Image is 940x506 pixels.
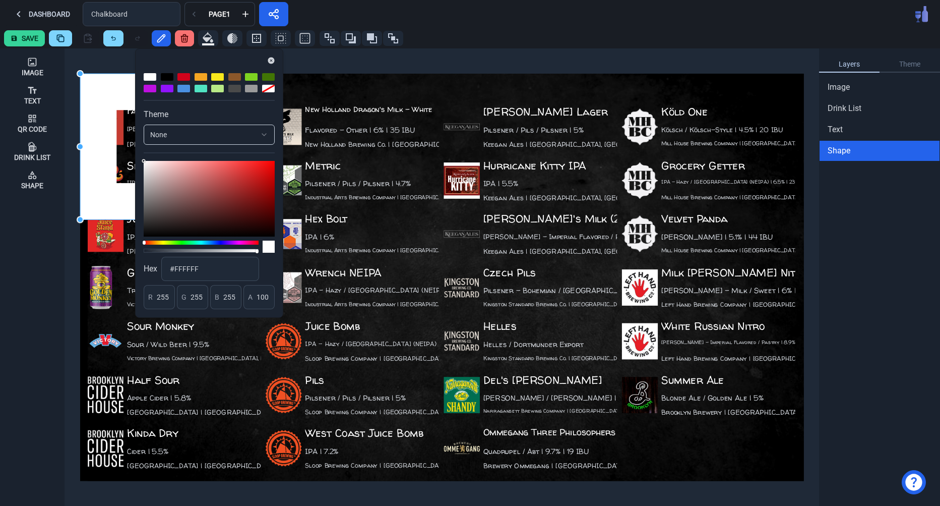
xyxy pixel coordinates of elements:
div: Beer Menu [92,76,412,104]
label: Hex [144,263,157,275]
span: Image [828,81,850,93]
div: G [181,290,186,304]
button: Drink List [4,137,60,165]
div: Drink List [14,154,50,161]
button: Dashboard [4,2,79,26]
div: R [148,290,153,304]
img: Pub Menu [915,6,928,22]
span: Text [828,124,843,136]
button: Qr Code [4,109,60,137]
div: A [248,290,253,304]
div: Qr Code [18,126,47,133]
div: Shape [21,182,43,189]
button: Image [4,52,60,81]
a: Layers [819,57,880,73]
button: Save [4,30,45,46]
a: Theme [880,57,940,73]
span: Shape [828,145,850,157]
div: Text [24,97,41,104]
button: Page1 [203,2,236,26]
div: Image [22,69,43,76]
div: Theme [144,108,275,121]
button: Shape [4,165,60,194]
button: Text [4,81,60,109]
div: Page 1 [207,11,232,18]
div: B [215,290,219,304]
span: Drink List [828,102,861,115]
